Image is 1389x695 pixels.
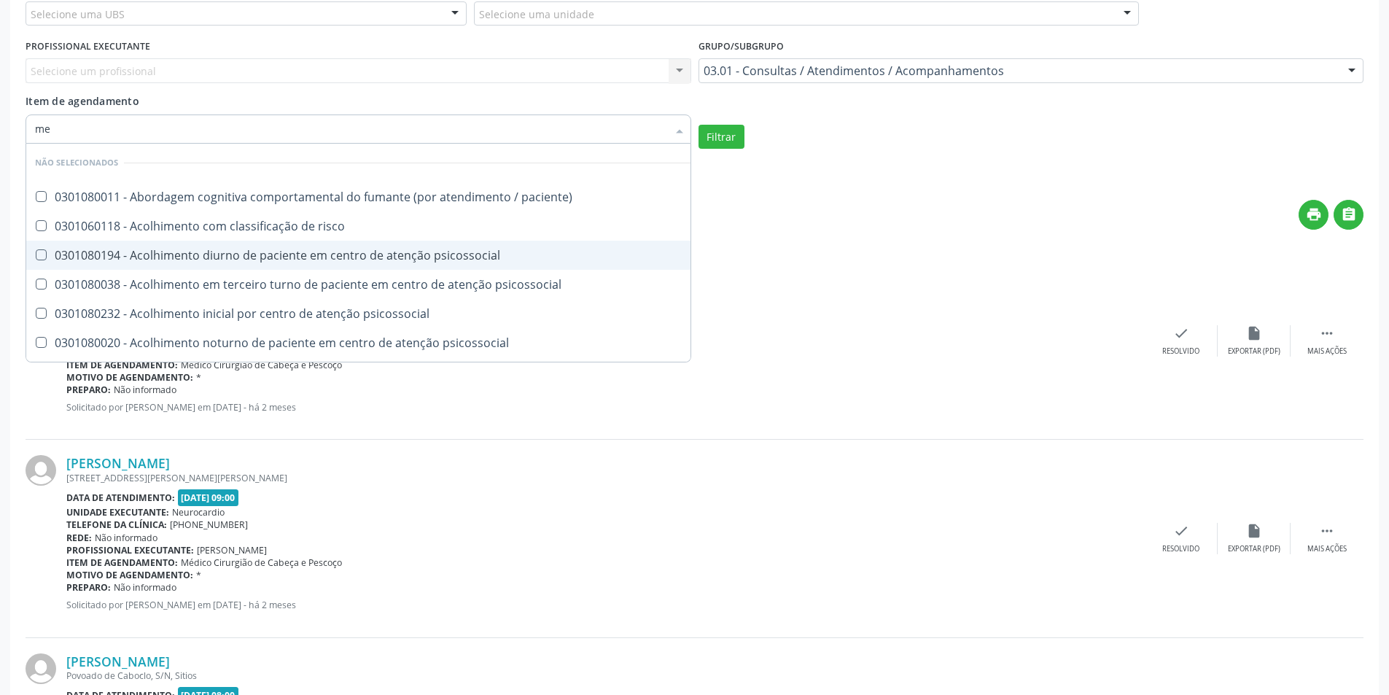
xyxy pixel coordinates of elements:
[1334,200,1363,230] button: 
[197,544,267,556] span: [PERSON_NAME]
[1306,206,1322,222] i: print
[170,519,248,531] span: [PHONE_NUMBER]
[1173,325,1189,341] i: check
[1307,346,1347,357] div: Mais ações
[178,489,239,506] span: [DATE] 09:00
[1228,346,1280,357] div: Exportar (PDF)
[66,653,170,669] a: [PERSON_NAME]
[114,581,176,594] span: Não informado
[66,455,170,471] a: [PERSON_NAME]
[1319,325,1335,341] i: 
[66,401,1145,413] p: Solicitado por [PERSON_NAME] em [DATE] - há 2 meses
[66,359,178,371] b: Item de agendamento:
[66,506,169,519] b: Unidade executante:
[704,63,1334,78] span: 03.01 - Consultas / Atendimentos / Acompanhamentos
[699,36,784,58] label: Grupo/Subgrupo
[1246,325,1262,341] i: insert_drive_file
[31,7,125,22] span: Selecione uma UBS
[1319,523,1335,539] i: 
[95,532,157,544] span: Não informado
[1299,200,1328,230] button: print
[66,599,1145,611] p: Solicitado por [PERSON_NAME] em [DATE] - há 2 meses
[66,556,178,569] b: Item de agendamento:
[26,94,139,108] span: Item de agendamento
[35,114,667,144] input: Selecionar procedimentos
[1162,346,1199,357] div: Resolvido
[172,506,225,519] span: Neurocardio
[1173,523,1189,539] i: check
[66,492,175,504] b: Data de atendimento:
[181,359,342,371] span: Médico Cirurgião de Cabeça e Pescoço
[1228,544,1280,554] div: Exportar (PDF)
[1341,206,1357,222] i: 
[66,569,193,581] b: Motivo de agendamento:
[66,472,1145,484] div: [STREET_ADDRESS][PERSON_NAME][PERSON_NAME]
[66,581,111,594] b: Preparo:
[26,455,56,486] img: img
[26,36,150,58] label: PROFISSIONAL EXECUTANTE
[66,532,92,544] b: Rede:
[1162,544,1199,554] div: Resolvido
[66,544,194,556] b: Profissional executante:
[479,7,594,22] span: Selecione uma unidade
[66,669,1145,682] div: Povoado de Caboclo, S/N, Sitios
[1246,523,1262,539] i: insert_drive_file
[699,125,744,150] button: Filtrar
[66,519,167,531] b: Telefone da clínica:
[66,371,193,384] b: Motivo de agendamento:
[66,384,111,396] b: Preparo:
[26,653,56,684] img: img
[114,384,176,396] span: Não informado
[1307,544,1347,554] div: Mais ações
[181,556,342,569] span: Médico Cirurgião de Cabeça e Pescoço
